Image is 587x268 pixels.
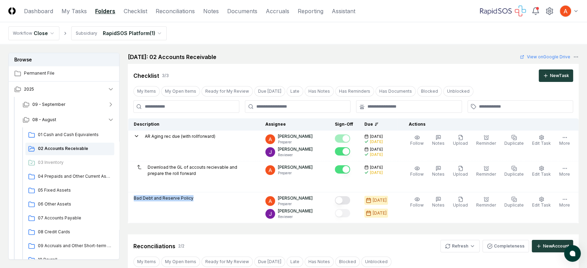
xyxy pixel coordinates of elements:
button: Has Reminders [335,86,374,97]
div: 3 / 3 [162,73,169,79]
button: 08 - August [17,112,120,127]
div: New Task [550,73,569,79]
a: 02 Accounts Receivable [25,143,114,155]
button: More [558,164,571,179]
img: ACg8ocK3mdmu6YYpaRl40uhUUGu9oxSxFSb1vbjsnEih2JuwAH1PGA=s96-c [265,165,275,175]
button: Follow [409,195,425,210]
a: 06 Other Assets [25,198,114,211]
span: [DATE] [370,134,383,139]
p: [PERSON_NAME] [278,208,313,214]
a: 10 Payroll [25,254,114,266]
span: Edit Task [532,141,551,146]
button: Reminder [475,195,497,210]
button: Refresh [440,240,480,252]
span: Notes [432,141,445,146]
button: Upload [452,133,469,148]
span: Edit Task [532,171,551,177]
span: Follow [410,141,424,146]
a: Reconciliations [156,7,195,15]
button: Ready for My Review [201,257,253,267]
span: Permanent File [24,70,114,76]
button: Notes [431,133,446,148]
button: My Open Items [161,257,200,267]
p: Preparer [278,170,313,176]
span: Reminder [476,171,496,177]
button: Unblocked [361,257,391,267]
span: [DATE] [370,147,383,152]
button: More [558,133,571,148]
a: Reporting [298,7,323,15]
button: Mark complete [335,134,350,143]
span: Reminder [476,202,496,208]
button: Mark complete [335,165,350,174]
button: Late [287,257,303,267]
button: 09 - September [17,97,120,112]
span: 02 Accounts Receivable [38,145,111,152]
button: NewTask [539,69,573,82]
p: Reviewer [278,214,313,219]
a: View onGoogle Drive [520,54,570,60]
a: 08 Credit Cards [25,226,114,238]
button: Mark complete [335,147,350,156]
button: Unblocked [443,86,473,97]
div: [DATE] [370,170,383,175]
a: Documents [227,7,257,15]
a: 09 Accruals and Other Short-term Liabilities [25,240,114,252]
button: Blocked [335,257,360,267]
img: ACg8ocKTC56tjQR6-o9bi8poVV4j_qMfO6M0RniyL9InnBgkmYdNig=s96-c [265,209,275,219]
button: My Items [133,257,160,267]
button: Completeness [482,240,529,252]
div: [DATE] [373,197,387,203]
button: Has Documents [375,86,416,97]
a: Folders [95,7,115,15]
span: 09 Accruals and Other Short-term Liabilities [38,243,111,249]
button: Blocked [417,86,442,97]
span: Notes [432,171,445,177]
div: [DATE] [370,139,383,144]
span: 06 Other Assets [38,201,111,207]
a: Permanent File [9,66,120,81]
div: New Account [543,243,569,249]
span: Duplicate [504,202,524,208]
div: Actions [403,121,573,127]
th: Assignee [260,118,329,131]
a: 01 Cash and Cash Equivalents [25,129,114,141]
div: 2 / 2 [178,243,184,249]
div: Workflow [13,30,32,36]
p: AR Aging rec due (with rollforward) [145,133,215,140]
button: My Items [133,86,160,97]
p: [PERSON_NAME] [278,195,313,201]
button: Notes [431,164,446,179]
span: 10 Payroll [38,257,111,263]
button: Reminder [475,164,497,179]
p: Preparer [278,201,313,207]
p: [PERSON_NAME] [278,133,313,140]
button: Mark complete [335,196,350,204]
th: Description [128,118,260,131]
button: Mark complete [335,209,350,217]
span: 05 Fixed Assets [38,187,111,193]
span: Upload [453,141,468,146]
nav: breadcrumb [8,26,167,40]
span: 09 - September [32,101,65,108]
p: Preparer [278,140,313,145]
span: 03 Inventory [38,159,111,166]
img: ACg8ocK3mdmu6YYpaRl40uhUUGu9oxSxFSb1vbjsnEih2JuwAH1PGA=s96-c [560,6,571,17]
img: RapidSOS logo [480,6,526,17]
span: Duplicate [504,171,524,177]
th: Sign-Off [329,118,359,131]
button: My Open Items [161,86,200,97]
a: Accruals [266,7,289,15]
button: Edit Task [531,133,552,148]
div: Reconciliations [133,242,175,250]
h3: Browse [9,53,119,66]
span: Upload [453,202,468,208]
p: Reviewer [278,152,313,158]
a: 03 Inventory [25,157,114,169]
span: Follow [410,202,424,208]
p: [PERSON_NAME] [278,164,313,170]
button: atlas-launcher [564,245,581,262]
span: Edit Task [532,202,551,208]
button: Has Notes [305,86,334,97]
a: My Tasks [61,7,87,15]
